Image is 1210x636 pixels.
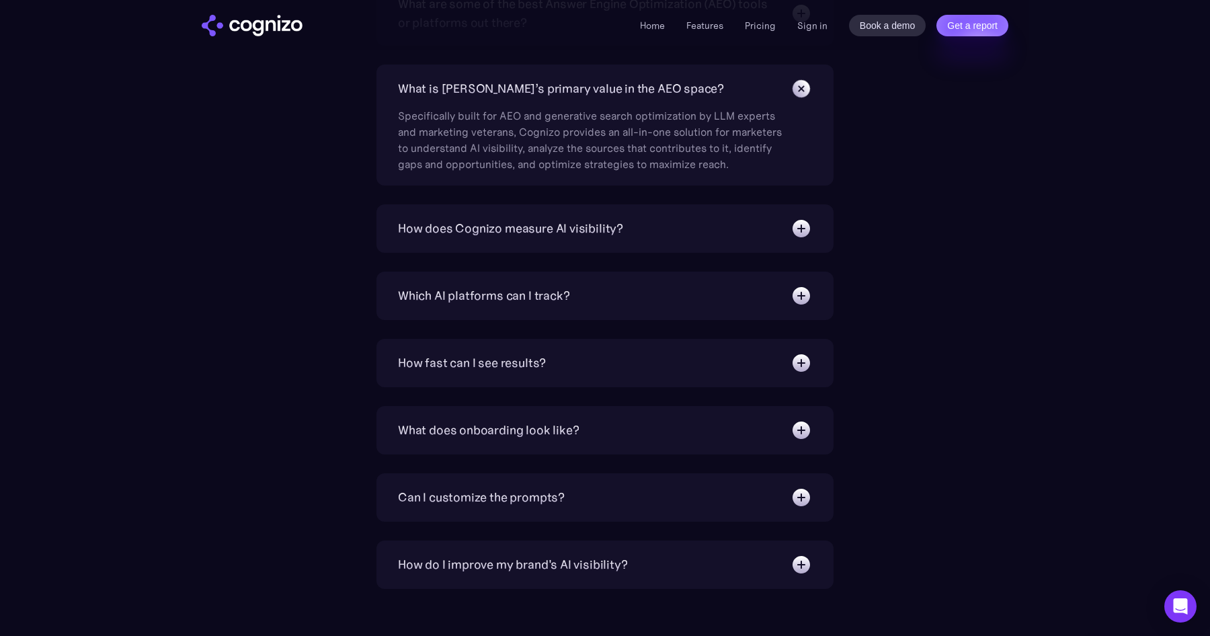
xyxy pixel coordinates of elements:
a: Features [686,19,723,32]
div: How do I improve my brand's AI visibility? [398,555,627,574]
a: Pricing [745,19,776,32]
a: Get a report [936,15,1008,36]
div: How fast can I see results? [398,354,546,372]
div: How does Cognizo measure AI visibility? [398,219,623,238]
div: Open Intercom Messenger [1164,590,1197,623]
a: Book a demo [849,15,926,36]
img: cognizo logo [202,15,302,36]
a: Home [640,19,665,32]
div: Which AI platforms can I track? [398,286,569,305]
a: home [202,15,302,36]
div: Specifically built for AEO and generative search optimization by LLM experts and marketing vetera... [398,100,788,172]
div: Can I customize the prompts? [398,488,565,507]
div: What is [PERSON_NAME]’s primary value in the AEO space? [398,79,724,98]
a: Sign in [797,17,828,34]
div: What does onboarding look like? [398,421,579,440]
